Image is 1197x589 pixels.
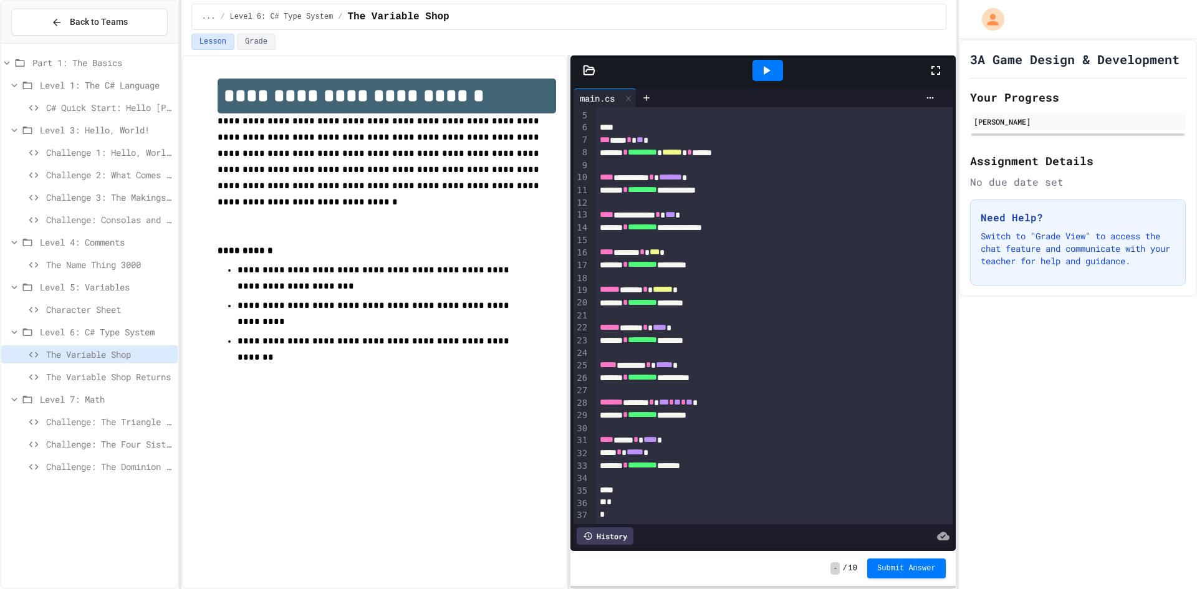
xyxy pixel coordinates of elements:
[40,280,173,294] span: Level 5: Variables
[191,34,234,50] button: Lesson
[574,160,589,172] div: 9
[970,89,1186,106] h2: Your Progress
[46,168,173,181] span: Challenge 2: What Comes Next
[574,134,589,146] div: 7
[877,563,936,573] span: Submit Answer
[574,297,589,309] div: 20
[46,213,173,226] span: Challenge: Consolas and Telim
[46,415,173,428] span: Challenge: The Triangle Farmer
[574,209,589,221] div: 13
[574,423,589,435] div: 30
[46,146,173,159] span: Challenge 1: Hello, World!
[574,335,589,347] div: 23
[981,230,1175,267] p: Switch to "Grade View" to access the chat feature and communicate with your teacher for help and ...
[981,210,1175,225] h3: Need Help?
[574,372,589,385] div: 26
[574,122,589,134] div: 6
[867,558,946,578] button: Submit Answer
[46,258,173,271] span: The Name Thing 3000
[574,397,589,409] div: 28
[46,303,173,316] span: Character Sheet
[574,184,589,197] div: 11
[32,56,173,69] span: Part 1: The Basics
[577,527,633,545] div: History
[589,98,595,108] span: Fold line
[848,563,857,573] span: 10
[40,393,173,406] span: Level 7: Math
[46,460,173,473] span: Challenge: The Dominion of Kings
[574,460,589,472] div: 33
[70,16,128,29] span: Back to Teams
[574,110,589,122] div: 5
[970,50,1180,68] h1: 3A Game Design & Development
[574,434,589,447] div: 31
[46,101,173,114] span: C# Quick Start: Hello [PERSON_NAME]!
[842,563,847,573] span: /
[574,497,589,510] div: 36
[574,310,589,322] div: 21
[40,236,173,249] span: Level 4: Comments
[237,34,276,50] button: Grade
[970,175,1186,189] div: No due date set
[230,12,334,22] span: Level 6: C# Type System
[574,385,589,397] div: 27
[970,152,1186,170] h2: Assignment Details
[830,562,840,575] span: -
[574,234,589,247] div: 15
[574,409,589,422] div: 29
[574,448,589,460] div: 32
[574,360,589,372] div: 25
[46,438,173,451] span: Challenge: The Four Sisters and the Duckbear
[574,222,589,234] div: 14
[40,325,173,338] span: Level 6: C# Type System
[220,12,224,22] span: /
[574,259,589,272] div: 17
[202,12,216,22] span: ...
[46,370,173,383] span: The Variable Shop Returns
[574,472,589,485] div: 34
[574,272,589,285] div: 18
[574,347,589,360] div: 24
[574,284,589,297] div: 19
[574,485,589,497] div: 35
[574,171,589,184] div: 10
[574,322,589,334] div: 22
[969,5,1007,34] div: My Account
[574,197,589,209] div: 12
[46,348,173,361] span: The Variable Shop
[574,509,589,522] div: 37
[11,9,168,36] button: Back to Teams
[574,247,589,259] div: 16
[40,123,173,136] span: Level 3: Hello, World!
[974,116,1182,127] div: [PERSON_NAME]
[574,92,621,105] div: main.cs
[40,79,173,92] span: Level 1: The C# Language
[338,12,342,22] span: /
[574,146,589,159] div: 8
[574,89,637,107] div: main.cs
[347,9,449,24] span: The Variable Shop
[46,191,173,204] span: Challenge 3: The Makings of a Programmer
